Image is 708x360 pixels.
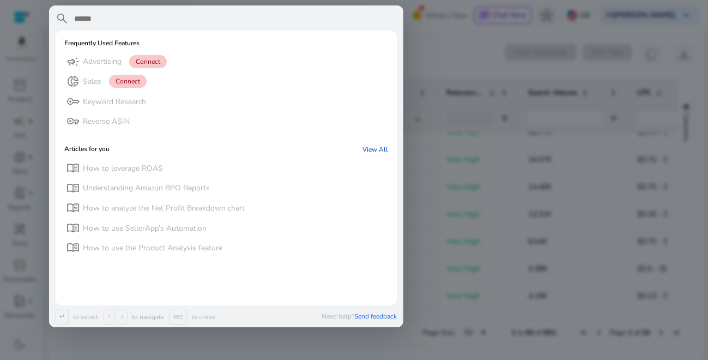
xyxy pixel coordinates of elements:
h6: Frequently Used Features [64,39,140,47]
span: key [66,95,80,108]
p: Keyword Research [83,97,146,107]
span: menu_book [66,161,80,175]
p: to close [189,313,215,321]
span: menu_book [66,241,80,254]
span: ↓ [117,309,128,325]
span: vpn_key [66,115,80,128]
p: Reverse ASIN [83,116,130,127]
p: Understanding Amazon BPO Reports [83,183,210,194]
p: to navigate [130,313,164,321]
p: Advertising [83,56,122,67]
span: Connect [109,75,147,88]
p: Sales [83,76,101,87]
p: How to leverage ROAS [83,163,163,174]
p: How to use the Product Analysis feature [83,243,222,254]
span: search [56,12,69,25]
p: How to analyze the Net Profit Breakdown chart [83,203,245,214]
span: Connect [129,55,167,68]
span: ↵ [56,309,69,325]
p: Need help? [322,312,397,321]
span: menu_book [66,182,80,195]
h6: Articles for you [64,145,110,154]
p: to select [71,313,98,321]
span: esc [170,309,187,325]
span: campaign [66,55,80,68]
p: How to use SellerApp’s Automation [83,223,207,234]
span: ↑ [104,309,114,325]
span: menu_book [66,221,80,235]
span: donut_small [66,75,80,88]
span: menu_book [66,201,80,214]
span: Send feedback [354,312,397,321]
a: View All [362,145,388,154]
